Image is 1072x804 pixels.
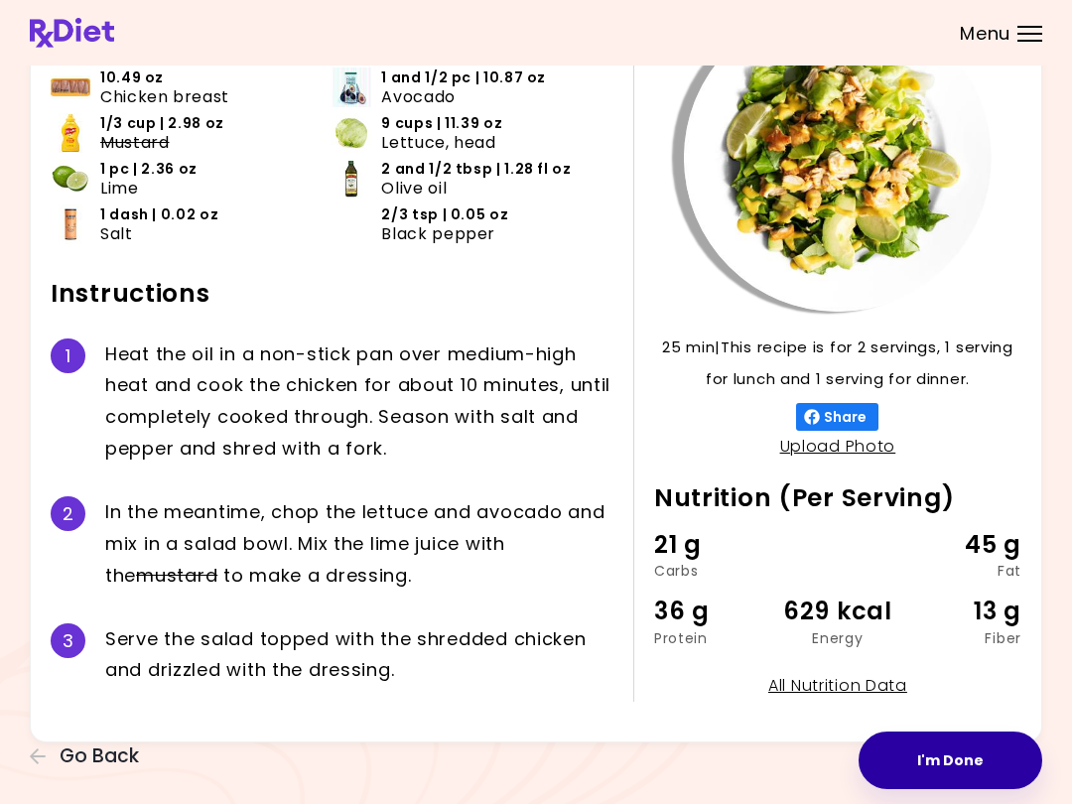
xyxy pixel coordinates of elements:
[100,179,139,198] span: Lime
[654,482,1021,514] h2: Nutrition (Per Serving)
[654,593,776,630] div: 36 g
[381,160,571,179] span: 2 and 1/2 tbsp | 1.28 fl oz
[859,732,1042,789] button: I'm Done
[654,631,776,645] div: Protein
[381,87,455,106] span: Avocado
[780,435,896,458] a: Upload Photo
[654,526,776,564] div: 21 g
[381,224,495,243] span: Black pepper
[51,278,613,310] h2: Instructions
[100,114,224,133] span: 1/3 cup | 2.98 oz
[768,674,907,697] a: All Nutrition Data
[776,631,898,645] div: Energy
[776,593,898,630] div: 629 kcal
[899,593,1021,630] div: 13 g
[899,526,1021,564] div: 45 g
[899,631,1021,645] div: Fiber
[381,68,546,87] span: 1 and 1/2 pc | 10.87 oz
[381,205,508,224] span: 2/3 tsp | 0.05 oz
[381,114,502,133] span: 9 cups | 11.39 oz
[899,564,1021,578] div: Fat
[100,68,164,87] span: 10.49 oz
[51,338,85,373] div: 1
[30,18,114,48] img: RxDiet
[100,205,218,224] span: 1 dash | 0.02 oz
[820,409,871,425] span: Share
[60,745,139,767] span: Go Back
[100,224,133,243] span: Salt
[381,179,447,198] span: Olive oil
[654,332,1021,395] p: 25 min | This recipe is for 2 servings, 1 serving for lunch and 1 serving for dinner.
[105,496,613,592] div: In the meantime, chop the lettuce and avocado and mix in a salad bowl. Mix the lime juice with th...
[960,25,1010,43] span: Menu
[100,133,169,152] span: Mustard
[381,133,495,152] span: Lettuce, head
[51,496,85,531] div: 2
[136,563,217,588] s: mustard
[654,564,776,578] div: Carbs
[51,623,85,658] div: 3
[100,160,198,179] span: 1 pc | 2.36 oz
[105,623,613,687] div: Serve the salad topped with the shredded chicken and drizzled with the dressing.
[30,745,149,767] button: Go Back
[105,338,613,465] div: Heat the oil in a non-stick pan over medium-high heat and cook the chicken for about 10 minutes, ...
[796,403,878,431] button: Share
[100,87,229,106] span: Chicken breast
